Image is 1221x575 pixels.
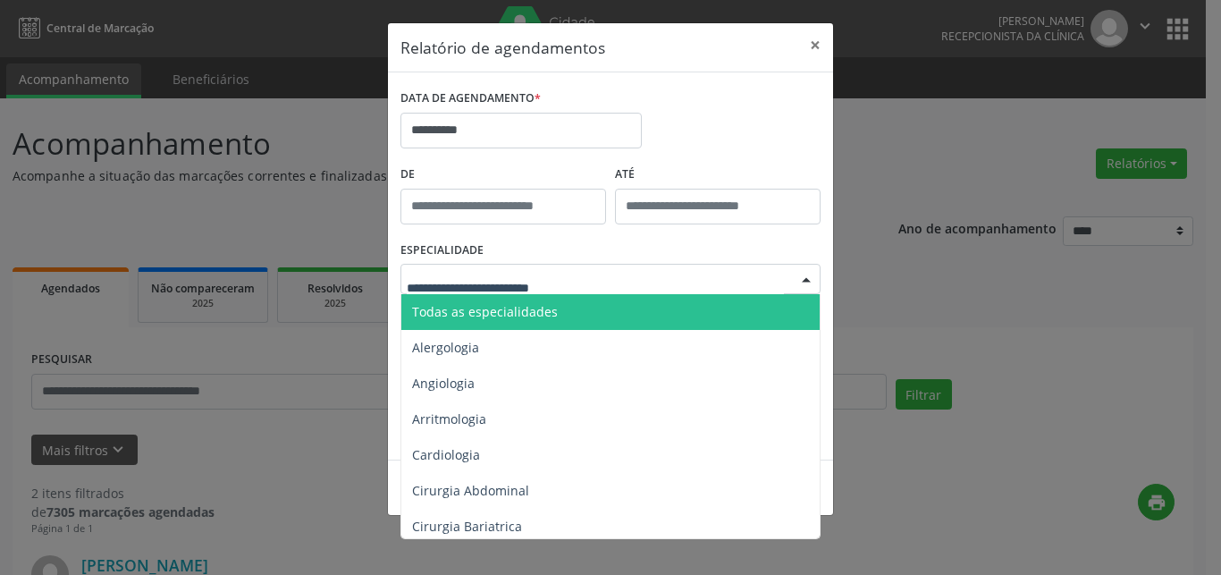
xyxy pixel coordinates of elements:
span: Todas as especialidades [412,303,558,320]
button: Close [797,23,833,67]
span: Cardiologia [412,446,480,463]
span: Cirurgia Bariatrica [412,518,522,535]
span: Cirurgia Abdominal [412,482,529,499]
label: ATÉ [615,161,821,189]
span: Alergologia [412,339,479,356]
span: Angiologia [412,375,475,392]
label: ESPECIALIDADE [400,237,484,265]
span: Arritmologia [412,410,486,427]
label: De [400,161,606,189]
label: DATA DE AGENDAMENTO [400,85,541,113]
h5: Relatório de agendamentos [400,36,605,59]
